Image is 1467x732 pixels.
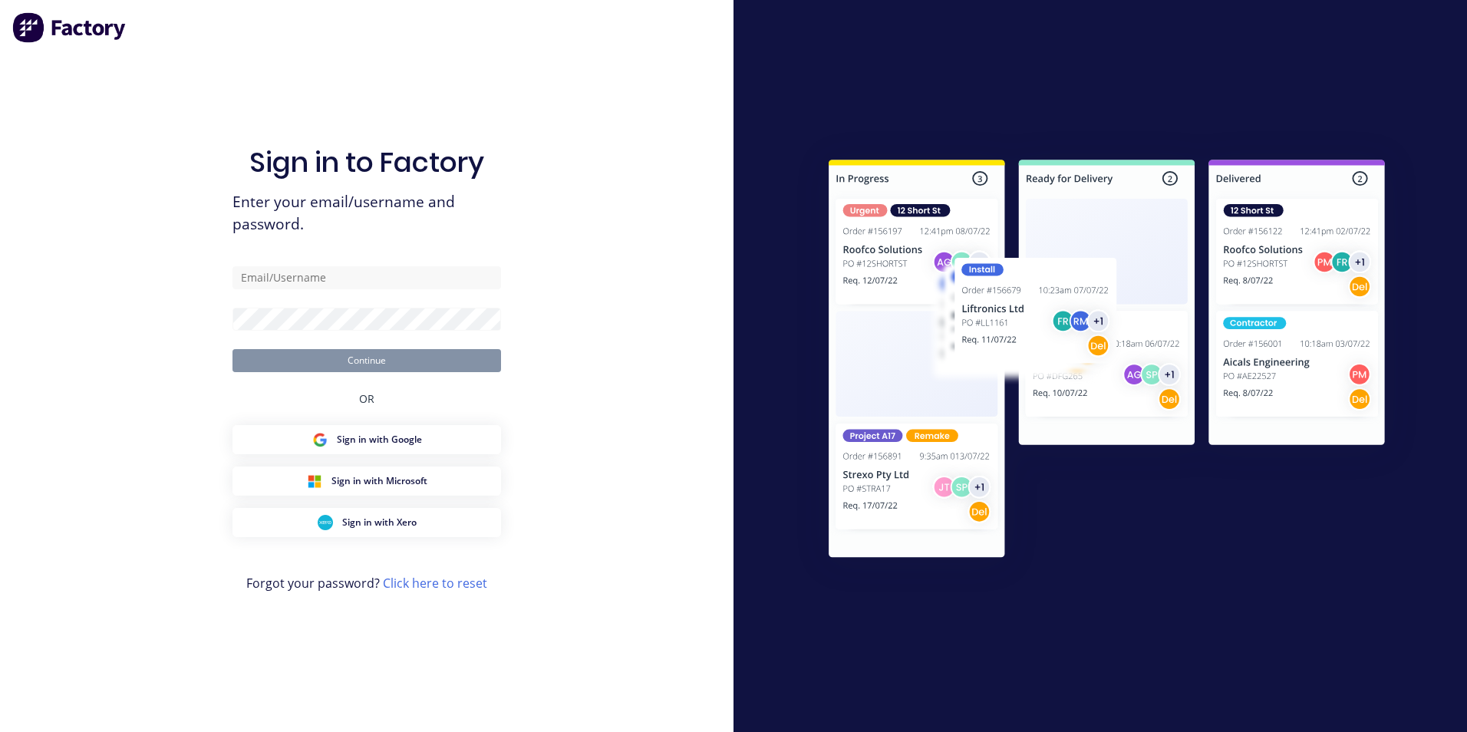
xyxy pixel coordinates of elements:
span: Sign in with Xero [342,516,417,529]
span: Enter your email/username and password. [232,191,501,236]
span: Sign in with Microsoft [331,474,427,488]
h1: Sign in to Factory [249,146,484,179]
img: Google Sign in [312,432,328,447]
span: Sign in with Google [337,433,422,447]
img: Xero Sign in [318,515,333,530]
button: Google Sign inSign in with Google [232,425,501,454]
img: Sign in [795,129,1419,594]
img: Microsoft Sign in [307,473,322,489]
button: Continue [232,349,501,372]
img: Factory [12,12,127,43]
button: Xero Sign inSign in with Xero [232,508,501,537]
div: OR [359,372,374,425]
span: Forgot your password? [246,574,487,592]
a: Click here to reset [383,575,487,592]
input: Email/Username [232,266,501,289]
button: Microsoft Sign inSign in with Microsoft [232,467,501,496]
